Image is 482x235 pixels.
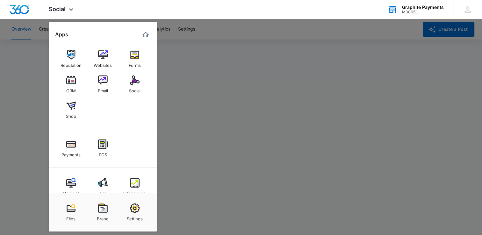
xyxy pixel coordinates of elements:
[129,60,141,68] div: Forms
[55,32,68,38] h2: Apps
[66,85,76,93] div: CRM
[123,47,147,71] a: Forms
[49,6,66,12] span: Social
[123,188,146,196] div: Intelligence
[123,72,147,96] a: Social
[402,5,444,10] div: account name
[123,175,147,199] a: Intelligence
[99,188,107,196] div: Ads
[140,30,151,40] a: Marketing 360® Dashboard
[59,72,83,96] a: CRM
[91,136,115,160] a: POS
[91,200,115,224] a: Brand
[91,175,115,199] a: Ads
[123,200,147,224] a: Settings
[402,10,444,14] div: account id
[61,60,82,68] div: Reputation
[94,60,112,68] div: Websites
[66,213,76,221] div: Files
[63,188,79,196] div: Content
[59,175,83,199] a: Content
[97,213,109,221] div: Brand
[59,136,83,160] a: Payments
[66,110,76,119] div: Shop
[98,85,108,93] div: Email
[59,47,83,71] a: Reputation
[129,85,140,93] div: Social
[127,213,143,221] div: Settings
[61,149,81,157] div: Payments
[59,98,83,122] a: Shop
[91,72,115,96] a: Email
[99,149,107,157] div: POS
[59,200,83,224] a: Files
[91,47,115,71] a: Websites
